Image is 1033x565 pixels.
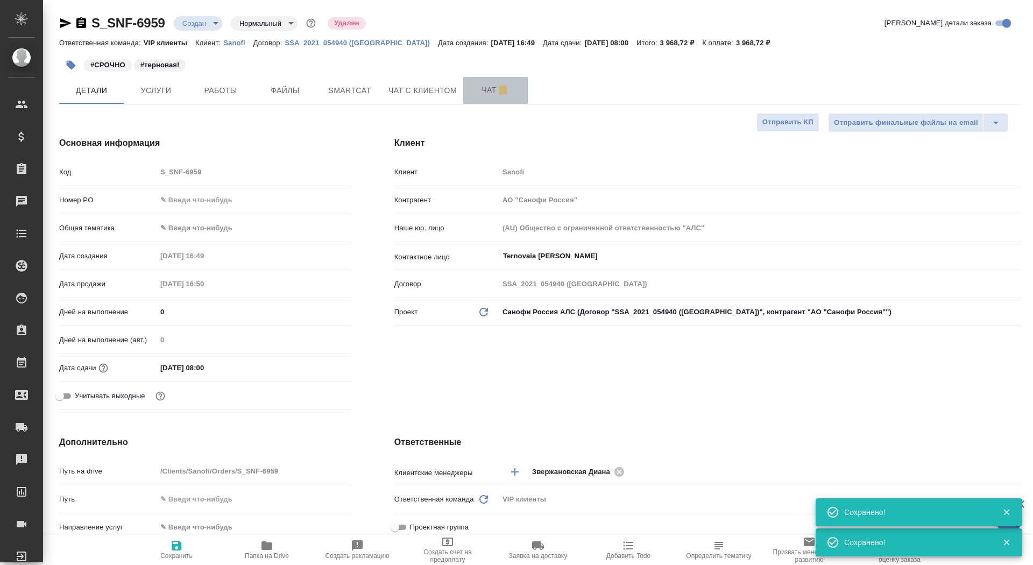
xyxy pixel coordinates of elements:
[157,332,351,348] input: Пустое поле
[532,465,628,478] div: Звержановская Диана
[259,84,311,97] span: Файлы
[59,279,157,289] p: Дата продажи
[96,361,110,375] button: Если добавить услуги и заполнить их объемом, то дата рассчитается автоматически
[59,251,157,262] p: Дата создания
[394,195,499,206] p: Контрагент
[394,167,499,178] p: Клиент
[285,39,438,47] p: SSA_2021_054940 ([GEOGRAPHIC_DATA])
[736,39,779,47] p: 3 968,72 ₽
[83,60,133,69] span: СРОЧНО
[756,113,819,132] button: Отправить КП
[130,84,182,97] span: Услуги
[394,436,1021,449] h4: Ответственные
[499,220,1021,236] input: Пустое поле
[885,18,992,29] span: [PERSON_NAME] детали заказа
[834,117,978,129] span: Отправить финальные файлы на email
[59,17,72,30] button: Скопировать ссылку для ЯМессенджера
[499,490,1021,508] div: VIP клиенты
[606,552,650,560] span: Добавить Todo
[326,552,390,560] span: Создать рекламацию
[394,252,499,263] p: Контактное лицо
[157,304,351,320] input: ✎ Введи что-нибудь
[91,16,165,30] a: S_SNF-6959
[157,192,351,208] input: ✎ Введи что-нибудь
[438,39,491,47] p: Дата создания:
[583,535,674,565] button: Добавить Todo
[157,518,351,536] div: ✎ Введи что-нибудь
[253,39,285,47] p: Договор:
[499,192,1021,208] input: Пустое поле
[179,19,209,28] button: Создан
[493,535,583,565] button: Заявка на доставку
[532,467,617,477] span: Звержановская Диана
[584,39,636,47] p: [DATE] 08:00
[394,468,499,478] p: Клиентские менеджеры
[402,535,493,565] button: Создать счет на предоплату
[470,83,521,97] span: Чат
[157,276,251,292] input: Пустое поле
[1015,255,1017,257] button: Open
[409,548,486,563] span: Создать счет на предоплату
[144,39,195,47] p: VIP клиенты
[223,38,253,47] a: Sanofi
[160,552,193,560] span: Сохранить
[499,303,1021,321] div: Санофи Россия АЛС (Договор "SSA_2021_054940 ([GEOGRAPHIC_DATA])", контрагент "АО "Санофи Россия"")
[394,307,418,317] p: Проект
[174,16,222,31] div: Создан
[995,507,1017,517] button: Закрыть
[491,39,543,47] p: [DATE] 16:49
[59,494,157,505] p: Путь
[157,219,351,237] div: ✎ Введи что-нибудь
[195,39,223,47] p: Клиент:
[636,39,660,47] p: Итого:
[388,84,457,97] span: Чат с клиентом
[153,389,167,403] button: Выбери, если сб и вс нужно считать рабочими днями для выполнения заказа.
[75,17,88,30] button: Скопировать ссылку
[764,535,854,565] button: Призвать менеджера по развитию
[160,223,338,234] div: ✎ Введи что-нибудь
[499,276,1021,292] input: Пустое поле
[236,19,285,28] button: Нормальный
[157,463,351,479] input: Пустое поле
[312,535,402,565] button: Создать рекламацию
[160,522,338,533] div: ✎ Введи что-нибудь
[394,279,499,289] p: Договор
[231,16,298,31] div: Создан
[502,459,528,485] button: Добавить менеджера
[133,60,187,69] span: терновая!
[75,391,145,401] span: Учитывать выходные
[157,491,351,507] input: ✎ Введи что-нибудь
[304,16,318,30] button: Доп статусы указывают на важность/срочность заказа
[770,548,848,563] span: Призвать менеджера по развитию
[195,84,246,97] span: Работы
[844,507,986,518] div: Сохранено!
[702,39,736,47] p: К оплате:
[222,535,312,565] button: Папка на Drive
[828,113,1008,132] div: split button
[543,39,584,47] p: Дата сдачи:
[66,84,117,97] span: Детали
[844,537,986,548] div: Сохранено!
[59,436,351,449] h4: Дополнительно
[59,53,83,77] button: Добавить тэг
[762,116,813,129] span: Отправить КП
[324,84,376,97] span: Smartcat
[59,363,96,373] p: Дата сдачи
[995,538,1017,547] button: Закрыть
[157,360,251,376] input: ✎ Введи что-нибудь
[245,552,289,560] span: Папка на Drive
[59,522,157,533] p: Направление услуг
[499,164,1021,180] input: Пустое поле
[410,522,469,533] span: Проектная группа
[509,552,567,560] span: Заявка на доставку
[1015,471,1017,473] button: Open
[59,195,157,206] p: Номер PO
[285,38,438,47] a: SSA_2021_054940 ([GEOGRAPHIC_DATA])
[59,39,144,47] p: Ответственная команда:
[223,39,253,47] p: Sanofi
[394,137,1021,150] h4: Клиент
[394,494,474,505] p: Ответственная команда
[686,552,751,560] span: Определить тематику
[59,223,157,234] p: Общая тематика
[660,39,703,47] p: 3 968,72 ₽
